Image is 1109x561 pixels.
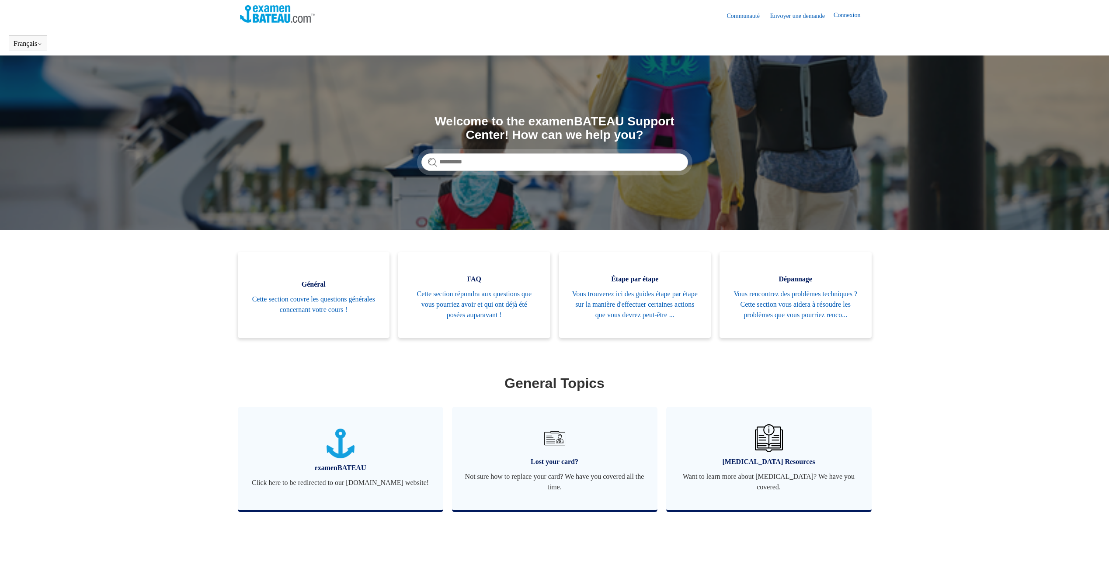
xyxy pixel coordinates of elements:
[411,274,537,284] span: FAQ
[733,289,859,320] span: Vous rencontrez des problèmes techniques ? Cette section vous aidera à résoudre les problèmes que...
[572,274,698,284] span: Étape par étape
[251,294,377,315] span: Cette section couvre les questions générales concernant votre cours !
[421,115,688,142] h1: Welcome to the examenBATEAU Support Center! How can we help you?
[541,424,569,452] img: 01JRG6G4NA4NJ1BVG8MJM761YH
[733,274,859,284] span: Dépannage
[238,407,443,510] a: examenBATEAU Click here to be redirected to our [DOMAIN_NAME] website!
[251,279,377,290] span: Général
[572,289,698,320] span: Vous trouverez ici des guides étape par étape sur la manière d'effectuer certaines actions que vo...
[834,10,869,21] a: Connexion
[720,252,872,338] a: Dépannage Vous rencontrez des problèmes techniques ? Cette section vous aidera à résoudre les pro...
[727,11,768,21] a: Communauté
[240,373,869,394] h1: General Topics
[411,289,537,320] span: Cette section répondra aux questions que vous pourriez avoir et qui ont déjà été posées auparavant !
[240,5,316,23] img: Page d’accueil du Centre d’aide Examen Bateau
[465,471,644,492] span: Not sure how to replace your card? We have you covered all the time.
[421,153,688,171] input: Rechercher
[238,252,390,338] a: Général Cette section couvre les questions générales concernant votre cours !
[679,457,859,467] span: [MEDICAL_DATA] Resources
[679,471,859,492] span: Want to learn more about [MEDICAL_DATA]? We have you covered.
[559,252,711,338] a: Étape par étape Vous trouverez ici des guides étape par étape sur la manière d'effectuer certaine...
[770,11,834,21] a: Envoyer une demande
[452,407,657,510] a: Lost your card? Not sure how to replace your card? We have you covered all the time.
[755,424,783,452] img: 01JHREV2E6NG3DHE8VTG8QH796
[465,457,644,467] span: Lost your card?
[666,407,872,510] a: [MEDICAL_DATA] Resources Want to learn more about [MEDICAL_DATA]? We have you covered.
[251,463,430,473] span: examenBATEAU
[398,252,550,338] a: FAQ Cette section répondra aux questions que vous pourriez avoir et qui ont déjà été posées aupar...
[251,478,430,488] span: Click here to be redirected to our [DOMAIN_NAME] website!
[14,40,42,48] button: Français
[327,429,355,459] img: 01JTNN85WSQ5FQ6HNXPDSZ7SRA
